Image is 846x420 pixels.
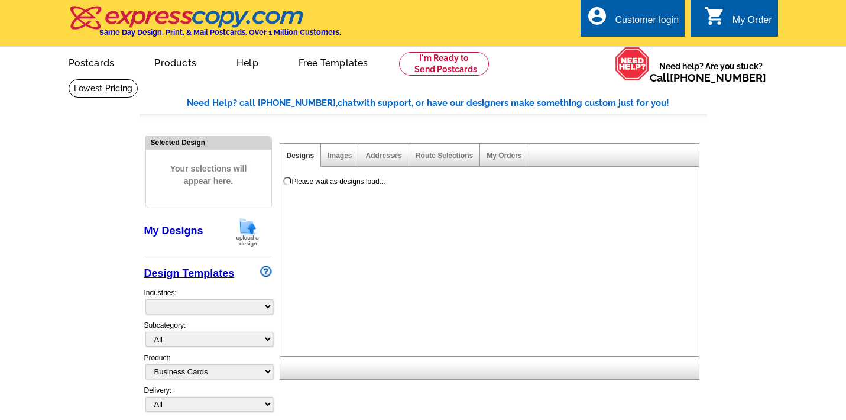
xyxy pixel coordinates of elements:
div: Selected Design [146,137,271,148]
div: Industries: [144,282,272,320]
a: Free Templates [280,48,387,76]
div: Delivery: [144,385,272,418]
a: Postcards [50,48,134,76]
span: Need help? Are you stuck? [650,60,772,84]
div: Customer login [615,15,679,31]
a: Help [218,48,277,76]
a: Images [328,151,352,160]
img: loading... [283,176,292,186]
a: Products [135,48,215,76]
div: Subcategory: [144,320,272,353]
h4: Same Day Design, Print, & Mail Postcards. Over 1 Million Customers. [99,28,341,37]
i: shopping_cart [704,5,725,27]
a: shopping_cart My Order [704,13,772,28]
a: Route Selections [416,151,473,160]
img: help [615,47,650,81]
a: My Designs [144,225,203,237]
a: Designs [287,151,315,160]
a: Design Templates [144,267,235,279]
div: Need Help? call [PHONE_NUMBER], with support, or have our designers make something custom just fo... [187,96,707,110]
i: account_circle [586,5,608,27]
img: upload-design [232,217,263,247]
a: Addresses [366,151,402,160]
a: Same Day Design, Print, & Mail Postcards. Over 1 Million Customers. [69,14,341,37]
span: chat [338,98,356,108]
div: Please wait as designs load... [292,176,385,187]
a: account_circle Customer login [586,13,679,28]
div: My Order [732,15,772,31]
a: [PHONE_NUMBER] [670,72,766,84]
img: design-wizard-help-icon.png [260,266,272,277]
span: Your selections will appear here. [155,151,262,199]
div: Product: [144,353,272,385]
span: Call [650,72,766,84]
a: My Orders [487,151,521,160]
